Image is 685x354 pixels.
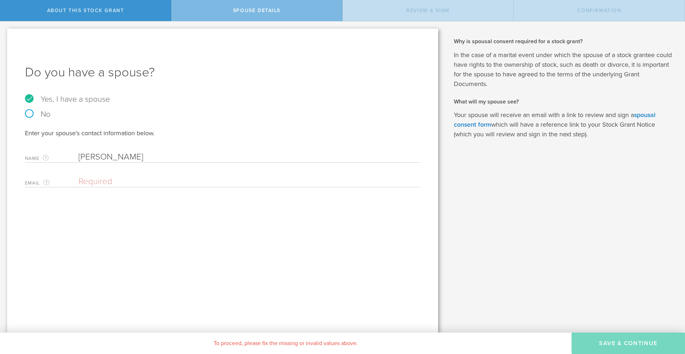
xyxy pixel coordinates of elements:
[25,179,78,187] label: Email
[78,176,417,187] input: Required
[572,333,685,354] button: Save & Continue
[25,154,78,162] label: Name
[25,129,420,137] div: Enter your spouse's contact information below.
[47,7,124,14] span: About this stock grant
[577,7,621,14] span: Confirmation
[454,37,674,45] h2: Why is spousal consent required for a stock grant?
[406,7,450,14] span: Review & Sign
[25,64,420,81] h1: Do you have a spouse?
[454,98,674,106] h2: What will my spouse see?
[78,152,417,162] input: Required
[454,50,674,89] p: In the case of a marital event under which the spouse of a stock grantee could have rights to the...
[25,95,420,103] label: Yes, I have a spouse
[25,110,420,118] label: No
[454,110,674,139] p: Your spouse will receive an email with a link to review and sign a which will have a reference li...
[233,7,280,14] span: Spouse Details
